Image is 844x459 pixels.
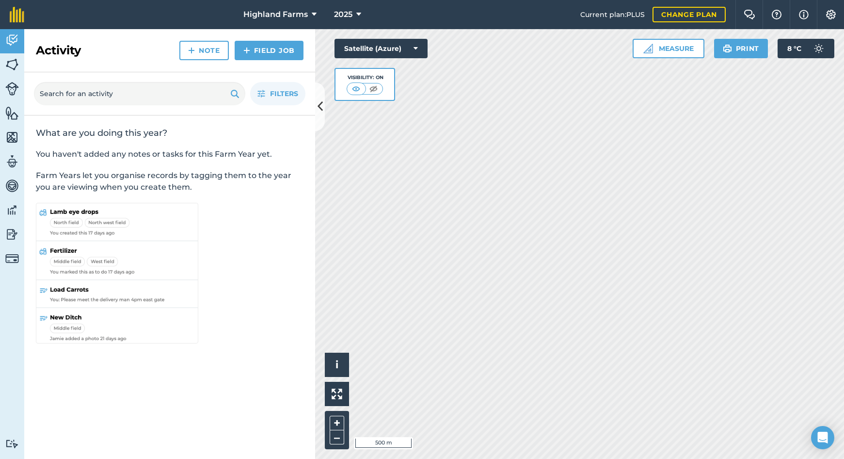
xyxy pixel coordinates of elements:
img: svg+xml;base64,PD94bWwgdmVyc2lvbj0iMS4wIiBlbmNvZGluZz0idXRmLTgiPz4KPCEtLSBHZW5lcmF0b3I6IEFkb2JlIE... [5,154,19,169]
img: Two speech bubbles overlapping with the left bubble in the forefront [744,10,755,19]
img: svg+xml;base64,PD94bWwgdmVyc2lvbj0iMS4wIiBlbmNvZGluZz0idXRmLTgiPz4KPCEtLSBHZW5lcmF0b3I6IEFkb2JlIE... [5,439,19,448]
button: + [330,416,344,430]
img: svg+xml;base64,PD94bWwgdmVyc2lvbj0iMS4wIiBlbmNvZGluZz0idXRmLTgiPz4KPCEtLSBHZW5lcmF0b3I6IEFkb2JlIE... [5,33,19,48]
img: svg+xml;base64,PD94bWwgdmVyc2lvbj0iMS4wIiBlbmNvZGluZz0idXRmLTgiPz4KPCEtLSBHZW5lcmF0b3I6IEFkb2JlIE... [809,39,828,58]
img: svg+xml;base64,PHN2ZyB4bWxucz0iaHR0cDovL3d3dy53My5vcmcvMjAwMC9zdmciIHdpZHRoPSI1MCIgaGVpZ2h0PSI0MC... [367,84,380,94]
img: svg+xml;base64,PHN2ZyB4bWxucz0iaHR0cDovL3d3dy53My5vcmcvMjAwMC9zdmciIHdpZHRoPSIxNCIgaGVpZ2h0PSIyNC... [188,45,195,56]
img: Four arrows, one pointing top left, one top right, one bottom right and the last bottom left [332,389,342,399]
span: Highland Farms [243,9,308,20]
img: svg+xml;base64,PD94bWwgdmVyc2lvbj0iMS4wIiBlbmNvZGluZz0idXRmLTgiPz4KPCEtLSBHZW5lcmF0b3I6IEFkb2JlIE... [5,179,19,193]
span: Current plan : PLUS [580,9,645,20]
button: 8 °C [778,39,834,58]
h2: Activity [36,43,81,58]
a: Note [179,41,229,60]
a: Field Job [235,41,303,60]
img: svg+xml;base64,PHN2ZyB4bWxucz0iaHR0cDovL3d3dy53My5vcmcvMjAwMC9zdmciIHdpZHRoPSI1NiIgaGVpZ2h0PSI2MC... [5,106,19,120]
img: svg+xml;base64,PD94bWwgdmVyc2lvbj0iMS4wIiBlbmNvZGluZz0idXRmLTgiPz4KPCEtLSBHZW5lcmF0b3I6IEFkb2JlIE... [5,82,19,96]
span: 2025 [334,9,352,20]
img: svg+xml;base64,PHN2ZyB4bWxucz0iaHR0cDovL3d3dy53My5vcmcvMjAwMC9zdmciIHdpZHRoPSI1MCIgaGVpZ2h0PSI0MC... [350,84,362,94]
button: Satellite (Azure) [334,39,428,58]
p: Farm Years let you organise records by tagging them to the year you are viewing when you create t... [36,170,303,193]
img: svg+xml;base64,PHN2ZyB4bWxucz0iaHR0cDovL3d3dy53My5vcmcvMjAwMC9zdmciIHdpZHRoPSIxNCIgaGVpZ2h0PSIyNC... [243,45,250,56]
img: svg+xml;base64,PHN2ZyB4bWxucz0iaHR0cDovL3d3dy53My5vcmcvMjAwMC9zdmciIHdpZHRoPSIxOSIgaGVpZ2h0PSIyNC... [230,88,239,99]
img: svg+xml;base64,PD94bWwgdmVyc2lvbj0iMS4wIiBlbmNvZGluZz0idXRmLTgiPz4KPCEtLSBHZW5lcmF0b3I6IEFkb2JlIE... [5,227,19,242]
img: svg+xml;base64,PD94bWwgdmVyc2lvbj0iMS4wIiBlbmNvZGluZz0idXRmLTgiPz4KPCEtLSBHZW5lcmF0b3I6IEFkb2JlIE... [5,252,19,265]
img: svg+xml;base64,PD94bWwgdmVyc2lvbj0iMS4wIiBlbmNvZGluZz0idXRmLTgiPz4KPCEtLSBHZW5lcmF0b3I6IEFkb2JlIE... [5,203,19,217]
img: A question mark icon [771,10,782,19]
p: You haven't added any notes or tasks for this Farm Year yet. [36,148,303,160]
button: – [330,430,344,444]
div: Open Intercom Messenger [811,426,834,449]
img: A cog icon [825,10,837,19]
button: Filters [250,82,305,105]
button: Measure [633,39,704,58]
span: Filters [270,88,298,99]
img: svg+xml;base64,PHN2ZyB4bWxucz0iaHR0cDovL3d3dy53My5vcmcvMjAwMC9zdmciIHdpZHRoPSIxOSIgaGVpZ2h0PSIyNC... [723,43,732,54]
span: 8 ° C [787,39,801,58]
button: i [325,353,349,377]
img: Ruler icon [643,44,653,53]
input: Search for an activity [34,82,245,105]
a: Change plan [653,7,726,22]
span: i [335,359,338,371]
img: fieldmargin Logo [10,7,24,22]
button: Print [714,39,768,58]
h2: What are you doing this year? [36,127,303,139]
img: svg+xml;base64,PHN2ZyB4bWxucz0iaHR0cDovL3d3dy53My5vcmcvMjAwMC9zdmciIHdpZHRoPSIxNyIgaGVpZ2h0PSIxNy... [799,9,809,20]
img: svg+xml;base64,PHN2ZyB4bWxucz0iaHR0cDovL3d3dy53My5vcmcvMjAwMC9zdmciIHdpZHRoPSI1NiIgaGVpZ2h0PSI2MC... [5,130,19,145]
img: svg+xml;base64,PHN2ZyB4bWxucz0iaHR0cDovL3d3dy53My5vcmcvMjAwMC9zdmciIHdpZHRoPSI1NiIgaGVpZ2h0PSI2MC... [5,57,19,72]
div: Visibility: On [347,74,383,82]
